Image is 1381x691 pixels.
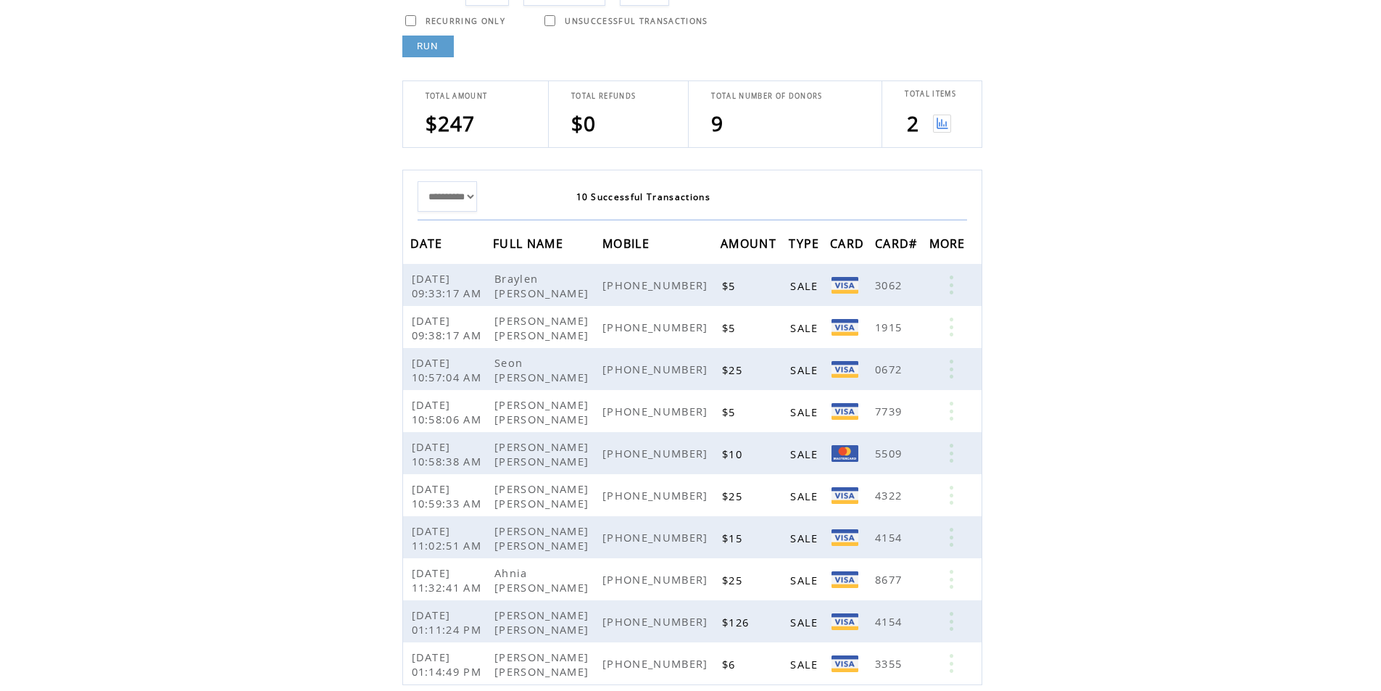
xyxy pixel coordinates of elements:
[831,319,858,336] img: Visa
[602,239,653,247] a: MOBILE
[831,655,858,672] img: Visa
[722,278,739,293] span: $5
[602,488,712,502] span: [PHONE_NUMBER]
[875,404,905,418] span: 7739
[602,656,712,671] span: [PHONE_NUMBER]
[721,239,780,247] a: AMOUNT
[494,355,592,384] span: Seon [PERSON_NAME]
[412,481,486,510] span: [DATE] 10:59:33 AM
[722,363,746,377] span: $25
[410,232,447,259] span: DATE
[790,615,821,629] span: SALE
[831,361,858,378] img: Visa
[875,656,905,671] span: 3355
[907,109,919,137] span: 2
[875,530,905,545] span: 4154
[875,614,905,629] span: 4154
[412,271,486,300] span: [DATE] 09:33:17 AM
[494,397,592,426] span: [PERSON_NAME] [PERSON_NAME]
[722,489,746,503] span: $25
[722,657,739,671] span: $6
[722,405,739,419] span: $5
[875,572,905,587] span: 8677
[875,278,905,292] span: 3062
[426,109,476,137] span: $247
[412,439,486,468] span: [DATE] 10:58:38 AM
[831,529,858,546] img: Visa
[494,566,592,595] span: Ahnia [PERSON_NAME]
[722,531,746,545] span: $15
[831,571,858,588] img: Visa
[933,115,951,133] img: View graph
[494,439,592,468] span: [PERSON_NAME] [PERSON_NAME]
[494,608,592,637] span: [PERSON_NAME] [PERSON_NAME]
[412,608,486,637] span: [DATE] 01:11:24 PM
[602,362,712,376] span: [PHONE_NUMBER]
[571,109,597,137] span: $0
[602,278,712,292] span: [PHONE_NUMBER]
[875,488,905,502] span: 4322
[875,320,905,334] span: 1915
[493,232,567,259] span: FULL NAME
[602,572,712,587] span: [PHONE_NUMBER]
[602,404,712,418] span: [PHONE_NUMBER]
[790,363,821,377] span: SALE
[875,239,921,247] a: CARD#
[929,232,969,259] span: MORE
[790,657,821,671] span: SALE
[790,447,821,461] span: SALE
[721,232,780,259] span: AMOUNT
[789,239,823,247] a: TYPE
[602,530,712,545] span: [PHONE_NUMBER]
[412,524,486,553] span: [DATE] 11:02:51 AM
[402,36,454,57] a: RUN
[831,277,858,294] img: Visa
[602,320,712,334] span: [PHONE_NUMBER]
[722,320,739,335] span: $5
[576,191,711,203] span: 10 Successful Transactions
[722,447,746,461] span: $10
[790,405,821,419] span: SALE
[412,355,486,384] span: [DATE] 10:57:04 AM
[905,89,956,99] span: TOTAL ITEMS
[875,362,905,376] span: 0672
[830,239,868,247] a: CARD
[875,446,905,460] span: 5509
[875,232,921,259] span: CARD#
[790,320,821,335] span: SALE
[831,445,858,462] img: Mastercard
[830,232,868,259] span: CARD
[571,91,636,101] span: TOTAL REFUNDS
[493,239,567,247] a: FULL NAME
[790,278,821,293] span: SALE
[494,271,592,300] span: Braylen [PERSON_NAME]
[565,16,708,26] span: UNSUCCESSFUL TRANSACTIONS
[412,566,486,595] span: [DATE] 11:32:41 AM
[790,489,821,503] span: SALE
[602,446,712,460] span: [PHONE_NUMBER]
[412,650,486,679] span: [DATE] 01:14:49 PM
[410,239,447,247] a: DATE
[711,91,822,101] span: TOTAL NUMBER OF DONORS
[426,16,506,26] span: RECURRING ONLY
[412,313,486,342] span: [DATE] 09:38:17 AM
[722,573,746,587] span: $25
[711,109,723,137] span: 9
[426,91,488,101] span: TOTAL AMOUNT
[722,615,752,629] span: $126
[789,232,823,259] span: TYPE
[831,613,858,630] img: Visa
[494,650,592,679] span: [PERSON_NAME] [PERSON_NAME]
[831,403,858,420] img: Visa
[602,232,653,259] span: MOBILE
[412,397,486,426] span: [DATE] 10:58:06 AM
[494,313,592,342] span: [PERSON_NAME] [PERSON_NAME]
[494,481,592,510] span: [PERSON_NAME] [PERSON_NAME]
[494,524,592,553] span: [PERSON_NAME] [PERSON_NAME]
[790,573,821,587] span: SALE
[831,487,858,504] img: Visa
[602,614,712,629] span: [PHONE_NUMBER]
[790,531,821,545] span: SALE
